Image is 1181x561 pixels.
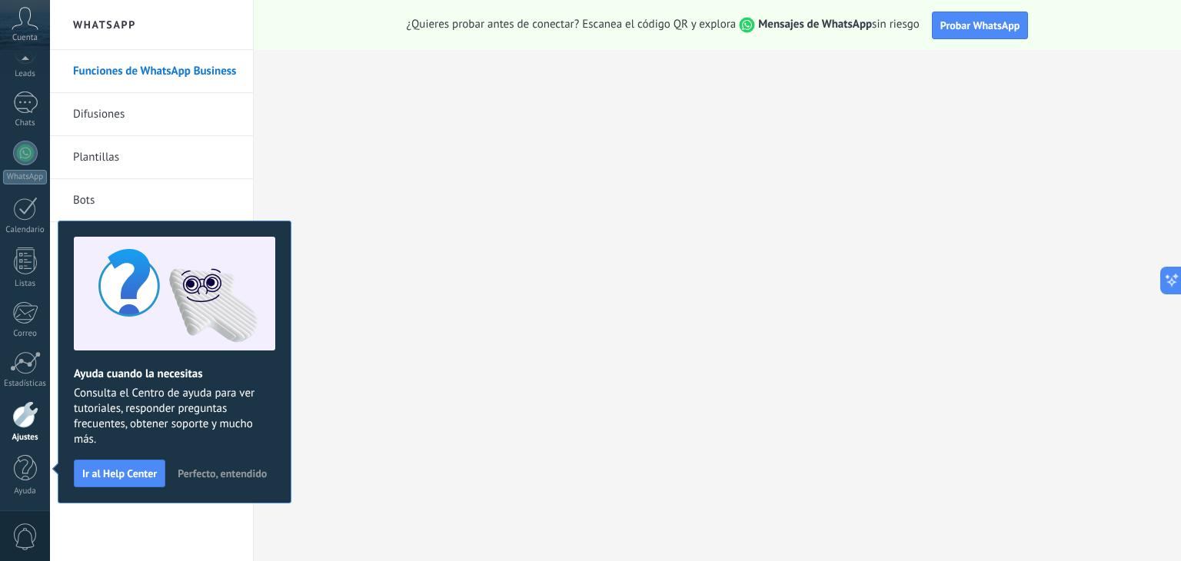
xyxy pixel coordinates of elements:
span: Ir al Help Center [82,468,157,479]
a: Difusiones [73,93,238,136]
a: Bots [73,179,238,222]
span: Probar WhatsApp [940,18,1020,32]
div: Estadísticas [3,379,48,389]
div: Ajustes [3,433,48,443]
strong: Mensajes de WhatsApp [758,17,872,32]
button: Ir al Help Center [74,460,165,487]
button: Perfecto, entendido [171,462,274,485]
span: Consulta el Centro de ayuda para ver tutoriales, responder preguntas frecuentes, obtener soporte ... [74,386,275,447]
li: Funciones de WhatsApp Business [50,50,253,93]
button: Probar WhatsApp [932,12,1029,39]
div: Ayuda [3,486,48,496]
span: Perfecto, entendido [178,468,267,479]
li: Bots [50,179,253,222]
span: ¿Quieres probar antes de conectar? Escanea el código QR y explora sin riesgo [407,17,920,33]
div: WhatsApp [3,170,47,184]
div: Listas [3,279,48,289]
li: Difusiones [50,93,253,136]
span: Cuenta [12,33,38,43]
a: Plantillas [73,136,238,179]
a: Funciones de WhatsApp Business [73,50,238,93]
li: Plantillas [50,136,253,179]
div: Correo [3,329,48,339]
div: Calendario [3,225,48,235]
div: Leads [3,69,48,79]
h2: Ayuda cuando la necesitas [74,367,275,381]
div: Chats [3,118,48,128]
